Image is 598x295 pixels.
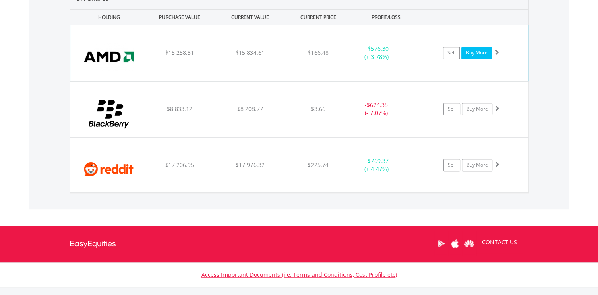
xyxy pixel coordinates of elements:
div: + (+ 3.78%) [346,45,406,61]
a: Google Play [434,231,448,256]
a: Sell [443,159,460,171]
a: Apple [448,231,462,256]
a: Access Important Documents (i.e. Terms and Conditions, Cost Profile etc) [201,271,397,278]
span: $17 206.95 [165,161,194,169]
span: $8 208.77 [237,105,263,113]
div: HOLDING [70,10,144,25]
span: $17 976.32 [236,161,265,169]
span: $3.66 [311,105,325,113]
img: EQU.US.AMD.png [74,35,144,79]
div: + (+ 4.47%) [346,157,407,173]
span: $624.35 [367,101,388,109]
a: Huawei [462,231,476,256]
div: CURRENT PRICE [286,10,350,25]
span: $15 258.31 [165,49,194,56]
div: PROFIT/LOSS [352,10,421,25]
img: EQU.US.BB.png [74,92,143,135]
span: $225.74 [308,161,329,169]
div: PURCHASE VALUE [145,10,214,25]
span: $8 833.12 [166,105,192,113]
div: - (- 7.07%) [346,101,407,117]
a: Sell [443,47,460,59]
a: Buy More [461,47,492,59]
div: CURRENT VALUE [216,10,285,25]
a: CONTACT US [476,231,523,253]
a: Buy More [462,159,492,171]
a: Buy More [462,103,492,115]
img: EQU.US.RDDT.png [74,148,143,191]
span: $576.30 [367,45,388,52]
span: $166.48 [308,49,329,56]
a: Sell [443,103,460,115]
span: $769.37 [368,157,389,165]
a: EasyEquities [70,226,116,262]
span: $15 834.61 [236,49,265,56]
